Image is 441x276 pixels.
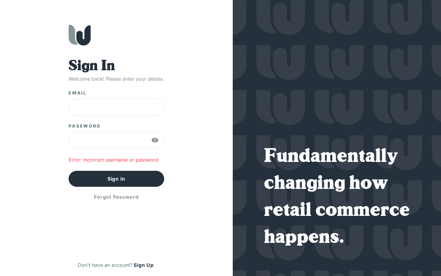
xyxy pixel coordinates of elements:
[78,261,132,269] p: Don't have an account?
[69,75,164,82] p: Welcome back! Please enter your details.
[69,90,87,96] label: Email
[132,260,155,270] button: Sign Up
[69,123,100,129] label: Password
[264,144,410,251] h1: Fundamentally changing how retail commerce happens.
[69,156,164,163] p: Error: Incorrect username or password
[69,58,164,75] h1: Sign In
[69,171,164,187] button: Sign In
[69,189,164,205] button: Forgot Password
[69,25,91,46] img: Wholeshop logo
